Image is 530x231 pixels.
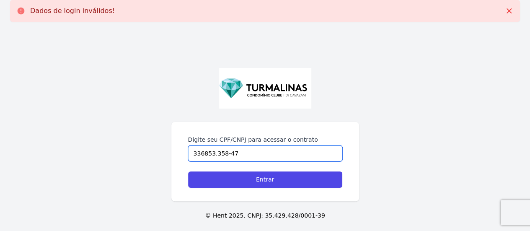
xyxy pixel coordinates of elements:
p: Dados de login inválidos! [30,7,115,15]
label: Digite seu CPF/CNPJ para acessar o contrato [188,135,342,144]
p: © Hent 2025. CNPJ: 35.429.428/0001-39 [13,211,517,220]
input: Entrar [188,171,342,188]
input: Digite seu CPF ou CNPJ [188,145,342,161]
img: Captura%20de%20tela%202025-06-03%20144524.jpg [219,68,311,109]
